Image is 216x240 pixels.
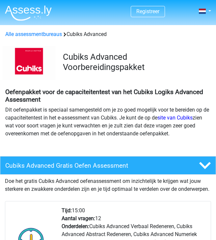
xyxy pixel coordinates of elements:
h4: Cubiks Advanced Gratis Oefen Assessment [5,162,175,169]
b: Tijd: [62,207,72,214]
h3: Cubiks Advanced Voorbereidingspakket [63,52,208,72]
a: site van Cubiks [157,115,193,121]
b: Aantal vragen: [62,215,95,222]
img: Assessly [5,5,52,21]
a: Cubiks Advanced Gratis Oefen Assessment [5,156,211,175]
a: Alle assessmentbureaus [5,31,62,37]
div: Doe het gratis Cubiks Advanced oefenassessment om inzichtelijk te krijgen wat jouw sterkere en zw... [5,175,211,193]
img: logo-cubiks-300x193.png [3,46,55,80]
p: Dit oefenpakket is speciaal samengesteld om je zo goed mogelijk voor te bereiden op de capaciteit... [5,106,211,138]
b: Oefenpakket voor de capaciteitentest van het Cubiks Logiks Advanced Assessment [5,88,203,103]
div: Cubiks Advanced [3,30,213,38]
a: Registreer [136,8,159,15]
b: Onderdelen: [62,223,89,229]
